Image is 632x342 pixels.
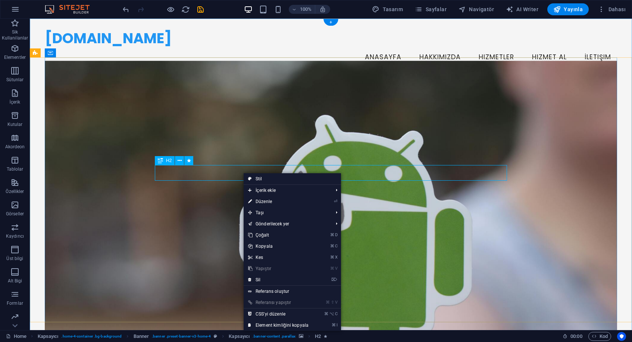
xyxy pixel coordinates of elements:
p: Görseller [6,211,24,217]
a: Gönderilecek yer [244,218,330,229]
button: Navigatör [456,3,497,15]
i: ⌘ [330,255,334,260]
p: Kutular [7,121,23,127]
a: ⌘XKes [244,252,313,263]
a: ⌘DÇoğalt [244,229,313,241]
span: Tasarım [372,6,403,13]
p: Elementler [4,54,26,60]
nav: breadcrumb [38,332,327,341]
i: ⌘ [330,266,334,271]
span: Sayfalar [415,6,447,13]
p: Tablolar [7,166,24,172]
i: ⌘ [332,323,336,327]
p: Akordeon [5,144,25,150]
i: Kaydet (Ctrl+S) [196,5,205,14]
a: ⌘IElement kimliğini kopyala [244,320,313,331]
button: reload [181,5,190,14]
button: save [196,5,205,14]
button: Yayınla [547,3,589,15]
a: Stil [244,173,341,184]
p: Sütunlar [6,77,24,83]
i: V [335,300,337,305]
span: Taşı [244,207,330,218]
span: İçerik ekle [244,185,330,196]
img: Editor Logo [43,5,99,14]
i: ⌘ [330,244,334,248]
span: Yayınla [553,6,583,13]
i: Geri al: Elementleri taşı (Ctrl+Z) [122,5,130,14]
i: Sayfayı yeniden yükleyin [181,5,190,14]
span: Seçmek için tıkla. Düzenlemek için çift tıkla [134,332,149,341]
i: D [335,232,337,237]
i: Bu element, arka plan içeriyor [299,334,303,338]
a: ⌘⇧VReferansı yapıştır [244,297,313,308]
i: C [335,244,337,248]
button: Tasarım [369,3,406,15]
p: İçerik [9,99,20,105]
span: . banner-content .parallax [253,332,295,341]
span: Navigatör [459,6,494,13]
p: Alt Bigi [8,278,22,284]
button: 100% [289,5,315,14]
a: ⏎Düzenle [244,196,313,207]
h6: 100% [300,5,312,14]
span: H2 [166,158,172,163]
span: Seçmek için tıkla. Düzenlemek için çift tıkla [315,332,321,341]
i: ⏎ [334,199,337,204]
p: Formlar [7,300,23,306]
span: 00 00 [570,332,582,341]
button: Dahası [595,3,629,15]
i: V [335,266,337,271]
i: Bu element, özelleştirilebilir bir ön ayar [214,334,217,338]
h6: Oturum süresi [563,332,582,341]
i: Element bir animasyon içeriyor [324,334,327,338]
button: Sayfalar [412,3,450,15]
p: Özellikler [6,189,24,194]
div: Tasarım (Ctrl+Alt+Y) [369,3,406,15]
a: ⌦Sil [244,274,313,285]
button: AI Writer [503,3,541,15]
span: . home-4-container .bg-background [61,332,122,341]
a: ⌘⌥CCSS'yi düzenle [244,308,313,320]
i: X [335,255,337,260]
p: Kaydırıcı [6,233,24,239]
button: Ön izleme modundan çıkıp düzenlemeye devam etmek için buraya tıklayın [166,5,175,14]
button: Kod [588,332,611,341]
a: ⌘CKopyala [244,241,313,252]
i: ⇧ [331,300,334,305]
i: C [335,311,337,316]
span: Dahası [598,6,626,13]
a: ⌘VYapıştır [244,263,313,274]
i: ⌥ [329,311,334,316]
button: Usercentrics [617,332,626,341]
i: ⌘ [330,232,334,237]
span: AI Writer [506,6,538,13]
button: undo [121,5,130,14]
i: I [337,323,337,327]
a: Referans oluştur [244,286,341,297]
span: . banner .preset-banner-v3-home-4 [152,332,211,341]
div: + [323,19,338,26]
span: Seçmek için tıkla. Düzenlemek için çift tıkla [38,332,59,341]
p: Üst bilgi [6,256,23,262]
a: Seçimi iptal etmek için tıkla. Sayfaları açmak için çift tıkla [6,332,26,341]
i: ⌦ [331,277,337,282]
i: Yeniden boyutlandırmada yakınlaştırma düzeyini seçilen cihaza uyacak şekilde otomatik olarak ayarla. [319,6,326,13]
span: Kod [592,332,608,341]
i: ⌘ [324,311,328,316]
span: : [576,333,577,339]
i: ⌘ [326,300,330,305]
span: Seçmek için tıkla. Düzenlemek için çift tıkla [229,332,250,341]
